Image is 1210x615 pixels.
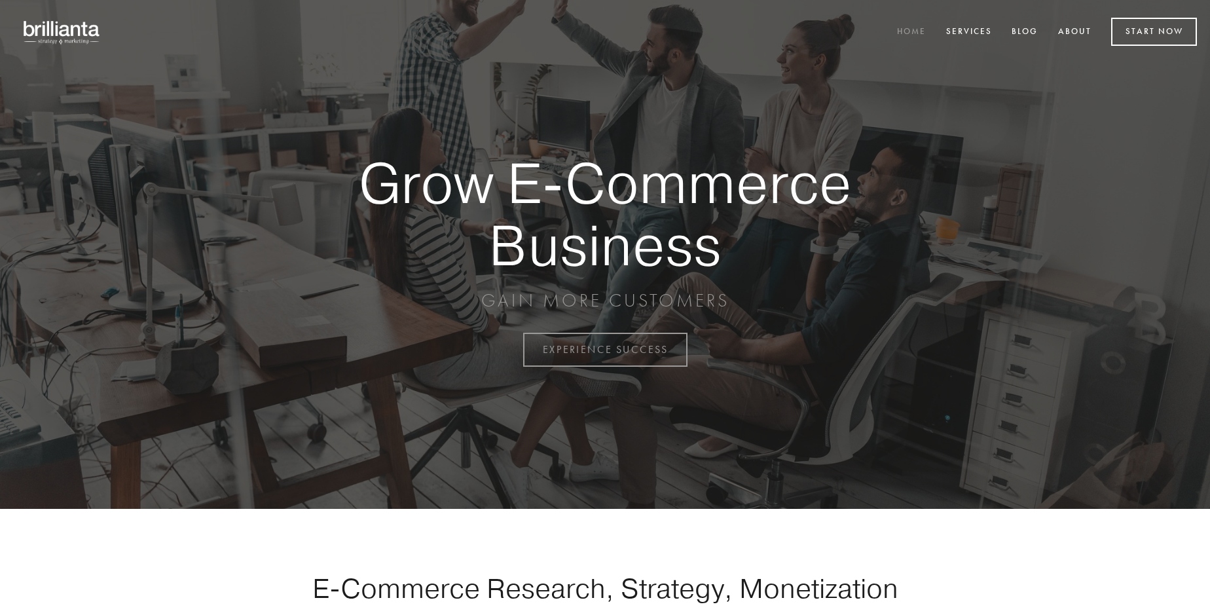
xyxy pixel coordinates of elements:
img: brillianta - research, strategy, marketing [13,13,111,51]
h1: E-Commerce Research, Strategy, Monetization [271,572,939,605]
p: GAIN MORE CUSTOMERS [313,289,897,312]
a: Blog [1003,22,1046,43]
a: About [1050,22,1100,43]
a: Services [938,22,1000,43]
a: Home [889,22,934,43]
strong: Grow E-Commerce Business [313,152,897,276]
a: Start Now [1111,18,1197,46]
a: EXPERIENCE SUCCESS [523,333,687,367]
